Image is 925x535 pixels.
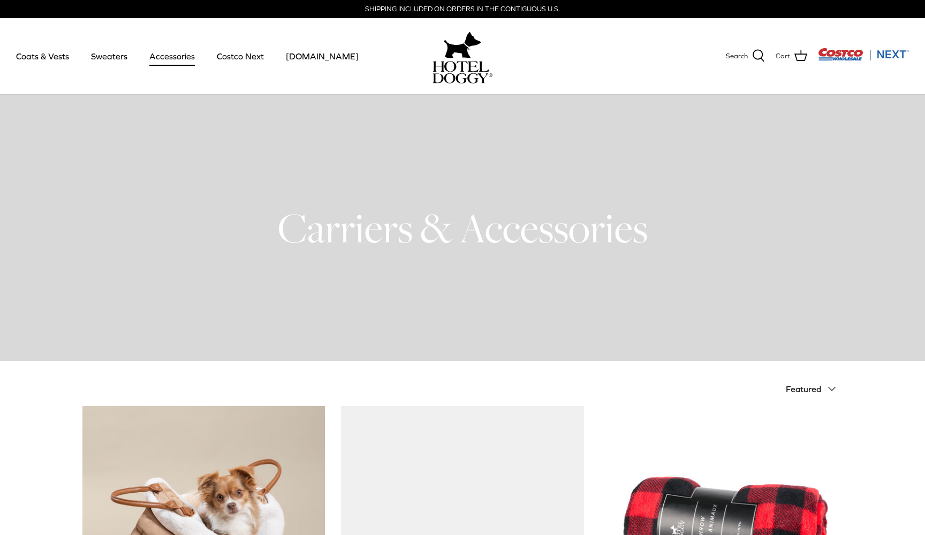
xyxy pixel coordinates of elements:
[140,38,204,74] a: Accessories
[786,384,821,394] span: Featured
[776,51,790,62] span: Cart
[433,61,492,83] img: hoteldoggycom
[726,51,748,62] span: Search
[776,49,807,63] a: Cart
[786,377,843,401] button: Featured
[276,38,368,74] a: [DOMAIN_NAME]
[818,55,909,63] a: Visit Costco Next
[818,48,909,61] img: Costco Next
[6,38,79,74] a: Coats & Vests
[444,29,481,61] img: hoteldoggy.com
[207,38,274,74] a: Costco Next
[81,38,137,74] a: Sweaters
[726,49,765,63] a: Search
[433,29,492,83] a: hoteldoggy.com hoteldoggycom
[82,202,843,254] h1: Carriers & Accessories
